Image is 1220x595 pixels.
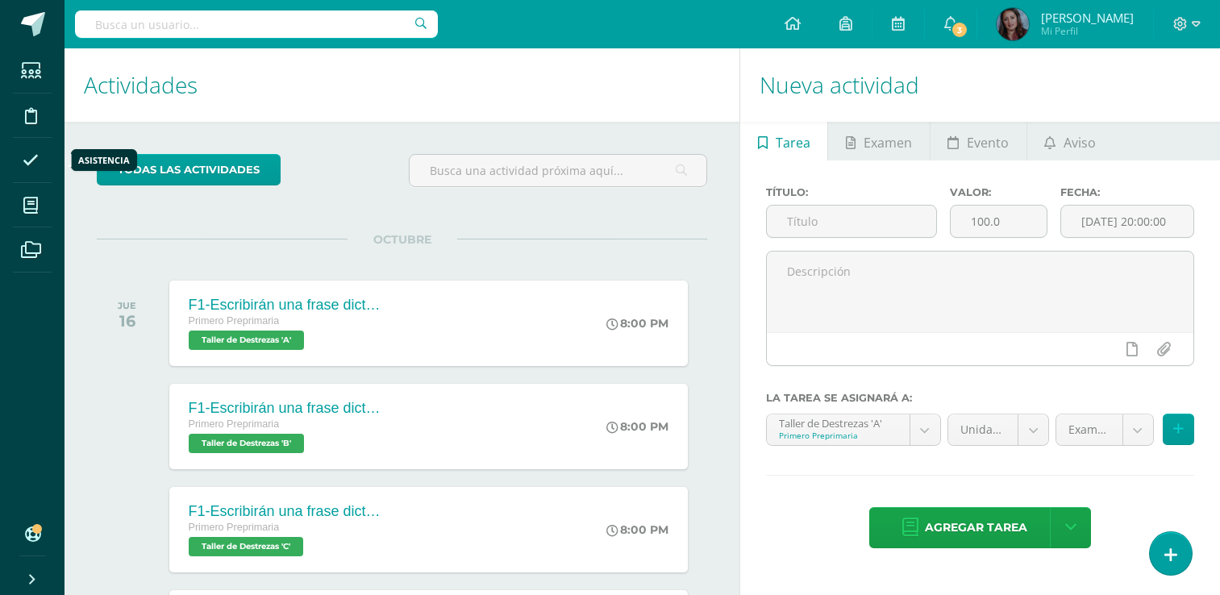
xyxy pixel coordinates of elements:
input: Fecha de entrega [1061,206,1193,237]
h1: Actividades [84,48,720,122]
div: 8:00 PM [606,316,668,331]
a: Evento [931,122,1026,160]
h1: Nueva actividad [760,48,1201,122]
div: JUE [118,300,136,311]
input: Título [767,206,936,237]
span: Primero Preprimaria [189,315,280,327]
span: Examen [864,123,912,162]
span: Agregar tarea [925,508,1027,547]
img: 7527788fc198ece1fff13ce08f9bc757.png [997,8,1029,40]
span: Evento [967,123,1009,162]
div: F1-Escribirán una frase dictada con la combinación gl, tl y fl. [189,400,382,417]
span: Taller de Destrezas 'A' [189,331,304,350]
a: Aviso [1027,122,1114,160]
div: Asistencia [78,154,130,166]
div: 8:00 PM [606,522,668,537]
span: Primero Preprimaria [189,522,280,533]
span: 3 [951,21,968,39]
span: Aviso [1064,123,1096,162]
span: Unidad 4 [960,414,1006,445]
span: Mi Perfil [1041,24,1134,38]
div: Taller de Destrezas 'A' [779,414,897,430]
label: Valor: [950,186,1047,198]
a: Examen (30.0pts) [1056,414,1153,445]
span: Tarea [776,123,810,162]
label: Título: [766,186,937,198]
div: 16 [118,311,136,331]
span: Primero Preprimaria [189,418,280,430]
div: Primero Preprimaria [779,430,897,441]
div: 8:00 PM [606,419,668,434]
span: Examen (30.0pts) [1068,414,1110,445]
span: Taller de Destrezas 'B' [189,434,304,453]
span: OCTUBRE [348,232,457,247]
input: Busca una actividad próxima aquí... [410,155,707,186]
a: todas las Actividades [97,154,281,185]
div: F1-Escribirán una frase dictada con la combinación gl, tl y fl. [189,503,382,520]
a: Tarea [740,122,827,160]
span: [PERSON_NAME] [1041,10,1134,26]
input: Busca un usuario... [75,10,438,38]
div: F1-Escribirán una frase dictada con la combinación gl, tl y fl. [189,297,382,314]
a: Unidad 4 [948,414,1049,445]
a: Taller de Destrezas 'A'Primero Preprimaria [767,414,939,445]
a: Examen [828,122,929,160]
span: Taller de Destrezas 'C' [189,537,303,556]
input: Puntos máximos [951,206,1047,237]
label: La tarea se asignará a: [766,392,1194,404]
label: Fecha: [1060,186,1194,198]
